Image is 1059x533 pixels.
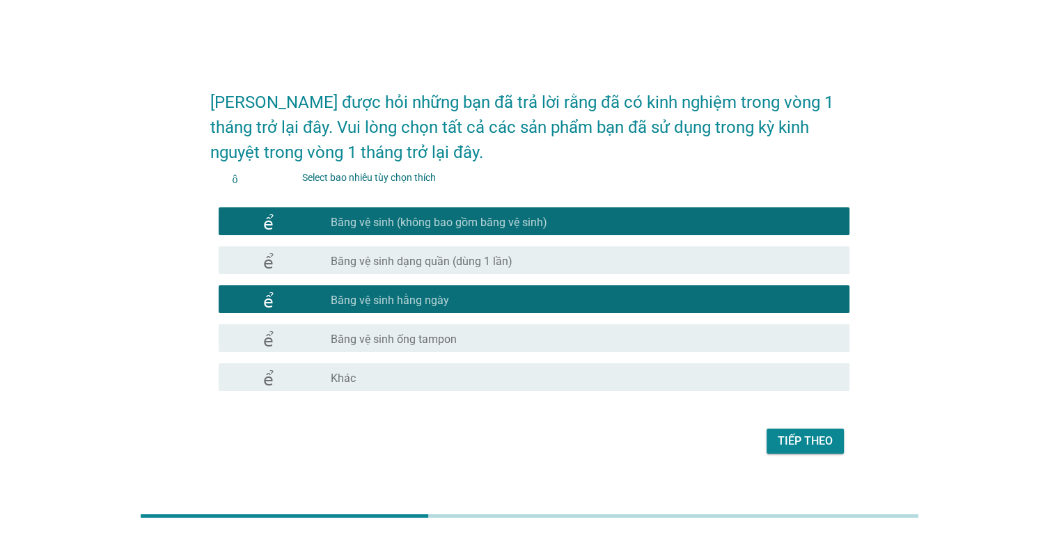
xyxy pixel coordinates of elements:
[230,330,345,347] font: kiểm tra
[767,429,844,454] button: Tiếp theo
[230,369,345,385] font: kiểm tra
[331,372,356,385] font: Khác
[210,93,838,162] font: [PERSON_NAME] được hỏi những bạn đã trả lời rằng đã có kinh nghiệm trong vòng 1 tháng trở lại đây...
[210,172,297,183] font: thông tin
[778,434,833,447] font: Tiếp theo
[230,213,345,230] font: kiểm tra
[230,252,345,269] font: kiểm tra
[302,172,436,183] font: Select bao nhiêu tùy chọn thích
[331,294,449,307] font: Băng vệ sinh hằng ngày
[331,333,457,346] font: Băng vệ sinh ống tampon
[331,216,547,229] font: Băng vệ sinh (không bao gồm băng vệ sinh)
[331,255,512,268] font: Băng vệ sinh dạng quần (dùng 1 lần)
[230,291,345,308] font: kiểm tra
